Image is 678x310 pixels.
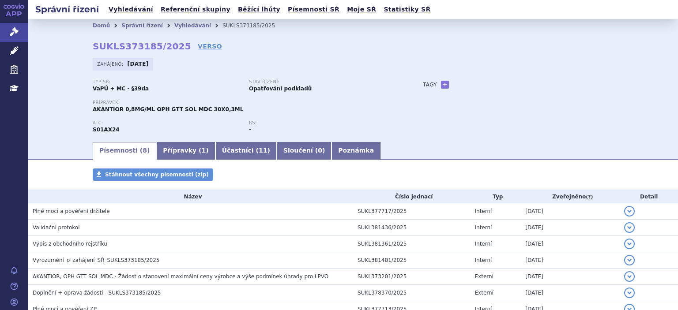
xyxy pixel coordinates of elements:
[28,190,353,203] th: Název
[353,203,471,220] td: SUKL377717/2025
[624,239,635,249] button: detail
[475,208,492,214] span: Interní
[93,142,156,160] a: Písemnosti (8)
[624,206,635,217] button: detail
[381,4,433,15] a: Statistiky SŘ
[344,4,379,15] a: Moje SŘ
[353,285,471,301] td: SUKL378370/2025
[97,60,125,67] span: Zahájeno:
[353,252,471,269] td: SUKL381481/2025
[249,79,396,85] p: Stav řízení:
[28,3,106,15] h2: Správní řízení
[156,142,215,160] a: Přípravky (1)
[471,190,521,203] th: Typ
[121,22,163,29] a: Správní řízení
[33,290,161,296] span: Doplnění + oprava žádosti - SUKLS373185/2025
[277,142,331,160] a: Sloučení (0)
[521,236,620,252] td: [DATE]
[475,224,492,231] span: Interní
[106,4,156,15] a: Vyhledávání
[33,257,159,263] span: Vyrozumění_o_zahájení_SŘ_SUKLS373185/2025
[93,127,120,133] strong: POLYHEXANID
[33,208,110,214] span: Plné moci a pověření držitele
[620,190,678,203] th: Detail
[93,106,243,112] span: AKANTIOR 0,8MG/ML OPH GTT SOL MDC 30X0,3ML
[93,22,110,29] a: Domů
[222,19,286,32] li: SUKLS373185/2025
[93,86,149,92] strong: VaPÚ + MC - §39da
[423,79,437,90] h3: Tagy
[624,255,635,265] button: detail
[475,290,493,296] span: Externí
[249,127,251,133] strong: -
[353,220,471,236] td: SUKL381436/2025
[475,241,492,247] span: Interní
[33,241,107,247] span: Výpis z obchodního rejstříku
[441,81,449,89] a: +
[215,142,277,160] a: Účastníci (11)
[93,79,240,85] p: Typ SŘ:
[249,120,396,126] p: RS:
[235,4,283,15] a: Běžící lhůty
[158,4,233,15] a: Referenční skupiny
[285,4,342,15] a: Písemnosti SŘ
[93,168,213,181] a: Stáhnout všechny písemnosti (zip)
[318,147,322,154] span: 0
[475,257,492,263] span: Interní
[353,236,471,252] td: SUKL381361/2025
[521,190,620,203] th: Zveřejněno
[331,142,380,160] a: Poznámka
[249,86,312,92] strong: Opatřování podkladů
[624,222,635,233] button: detail
[521,269,620,285] td: [DATE]
[174,22,211,29] a: Vyhledávání
[93,41,191,52] strong: SUKLS373185/2025
[521,203,620,220] td: [DATE]
[202,147,206,154] span: 1
[521,220,620,236] td: [DATE]
[33,273,328,280] span: AKANTIOR, OPH GTT SOL MDC - Žádost o stanovení maximální ceny výrobce a výše podmínek úhrady pro ...
[259,147,267,154] span: 11
[105,172,209,178] span: Stáhnout všechny písemnosti (zip)
[586,194,593,200] abbr: (?)
[128,61,149,67] strong: [DATE]
[93,120,240,126] p: ATC:
[624,271,635,282] button: detail
[353,190,471,203] th: Číslo jednací
[33,224,80,231] span: Validační protokol
[475,273,493,280] span: Externí
[93,100,405,105] p: Přípravek:
[143,147,147,154] span: 8
[353,269,471,285] td: SUKL373201/2025
[624,288,635,298] button: detail
[521,252,620,269] td: [DATE]
[198,42,222,51] a: VERSO
[521,285,620,301] td: [DATE]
